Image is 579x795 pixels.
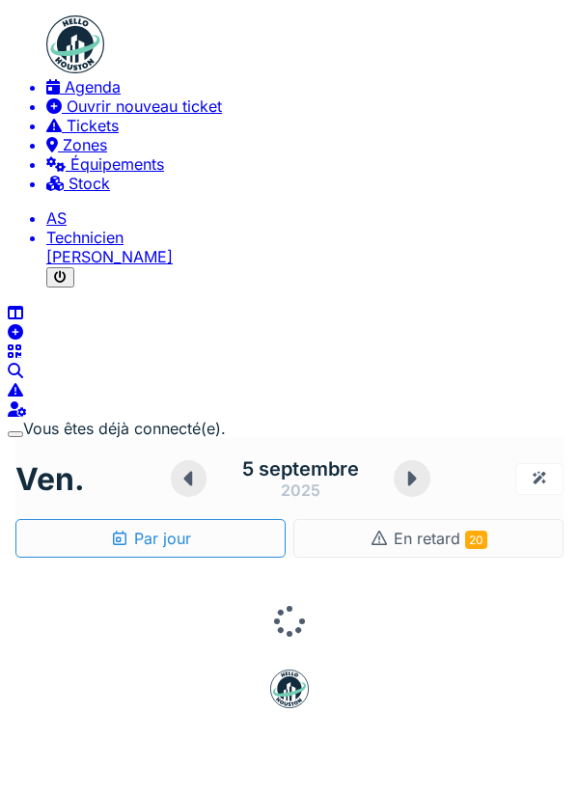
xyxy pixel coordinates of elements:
a: Stock [46,174,571,193]
div: Vous êtes déjà connecté(e). [8,419,571,438]
span: En retard [394,529,487,548]
img: Badge_color-CXgf-gQk.svg [46,15,104,73]
li: [PERSON_NAME] [46,228,571,266]
a: AS Technicien[PERSON_NAME] [46,208,571,266]
span: Agenda [65,77,121,96]
span: Ouvrir nouveau ticket [67,96,222,116]
a: Équipements [46,154,571,174]
div: Par jour [110,529,191,548]
img: badge-BVDL4wpA.svg [270,670,309,708]
a: Zones [46,135,571,154]
span: Stock [69,174,110,193]
div: 5 septembre [242,457,359,480]
span: 20 [465,531,487,549]
button: Close [8,431,23,437]
a: Tickets [46,116,571,135]
a: Agenda [46,77,571,96]
a: Ouvrir nouveau ticket [46,96,571,116]
div: Technicien [46,228,571,247]
span: Équipements [70,154,164,174]
h1: ven. [15,460,85,498]
span: Zones [63,135,107,154]
li: AS [46,208,571,228]
span: Tickets [67,116,119,135]
div: 2025 [281,480,320,500]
